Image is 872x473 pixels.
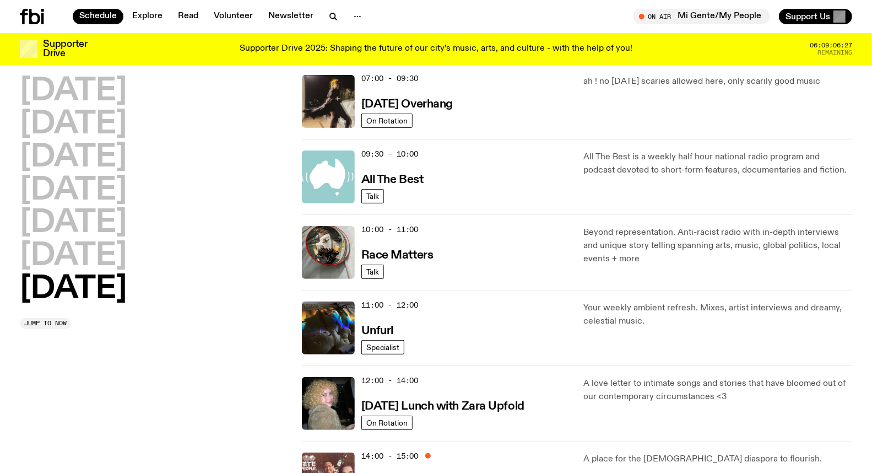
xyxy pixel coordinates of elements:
a: On Rotation [361,416,413,430]
p: A place for the [DEMOGRAPHIC_DATA] diaspora to flourish. [583,453,852,466]
h3: Supporter Drive [43,40,87,58]
span: Specialist [366,343,399,351]
span: Talk [366,192,379,200]
a: Volunteer [207,9,259,24]
button: [DATE] [20,274,127,305]
span: 14:00 - 15:00 [361,451,419,461]
span: 09:30 - 10:00 [361,149,419,159]
span: 12:00 - 14:00 [361,375,419,386]
a: Explore [126,9,169,24]
h3: Unfurl [361,325,393,337]
span: On Rotation [366,418,408,427]
span: Jump to now [24,320,67,326]
h3: Race Matters [361,250,434,261]
span: 11:00 - 12:00 [361,300,419,310]
span: 06:09:06:27 [810,42,852,49]
a: Race Matters [361,248,434,261]
p: Your weekly ambient refresh. Mixes, artist interviews and dreamy, celestial music. [583,302,852,328]
a: Unfurl [361,323,393,337]
button: [DATE] [20,109,127,140]
h3: [DATE] Overhang [361,99,453,110]
button: [DATE] [20,76,127,107]
span: 07:00 - 09:30 [361,73,419,84]
img: A photo of the Race Matters team taken in a rear view or "blindside" mirror. A bunch of people of... [302,226,355,279]
a: Read [171,9,205,24]
p: A love letter to intimate songs and stories that have bloomed out of our contemporary circumstanc... [583,377,852,404]
a: On Rotation [361,114,413,128]
p: ah ! no [DATE] scaries allowed here, only scarily good music [583,75,852,88]
button: [DATE] [20,208,127,239]
a: Specialist [361,340,404,354]
p: Beyond representation. Anti-racist radio with in-depth interviews and unique story telling spanni... [583,226,852,266]
p: Supporter Drive 2025: Shaping the future of our city’s music, arts, and culture - with the help o... [240,44,632,54]
button: Support Us [779,9,852,24]
button: Jump to now [20,318,71,329]
img: A piece of fabric is pierced by sewing pins with different coloured heads, a rainbow light is cas... [302,302,355,354]
span: Talk [366,267,379,276]
a: Talk [361,265,384,279]
h3: [DATE] Lunch with Zara Upfold [361,401,524,412]
a: Schedule [73,9,123,24]
a: [DATE] Lunch with Zara Upfold [361,399,524,412]
a: All The Best [361,172,424,186]
a: Talk [361,189,384,203]
h3: All The Best [361,174,424,186]
img: A digital camera photo of Zara looking to her right at the camera, smiling. She is wearing a ligh... [302,377,355,430]
a: [DATE] Overhang [361,96,453,110]
span: 10:00 - 11:00 [361,224,419,235]
button: On AirMi Gente/My People [633,9,770,24]
p: All The Best is a weekly half hour national radio program and podcast devoted to short-form featu... [583,150,852,177]
button: [DATE] [20,241,127,272]
span: Remaining [817,50,852,56]
a: Newsletter [262,9,320,24]
span: On Rotation [366,116,408,125]
span: Support Us [786,12,830,21]
button: [DATE] [20,142,127,173]
button: [DATE] [20,175,127,206]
